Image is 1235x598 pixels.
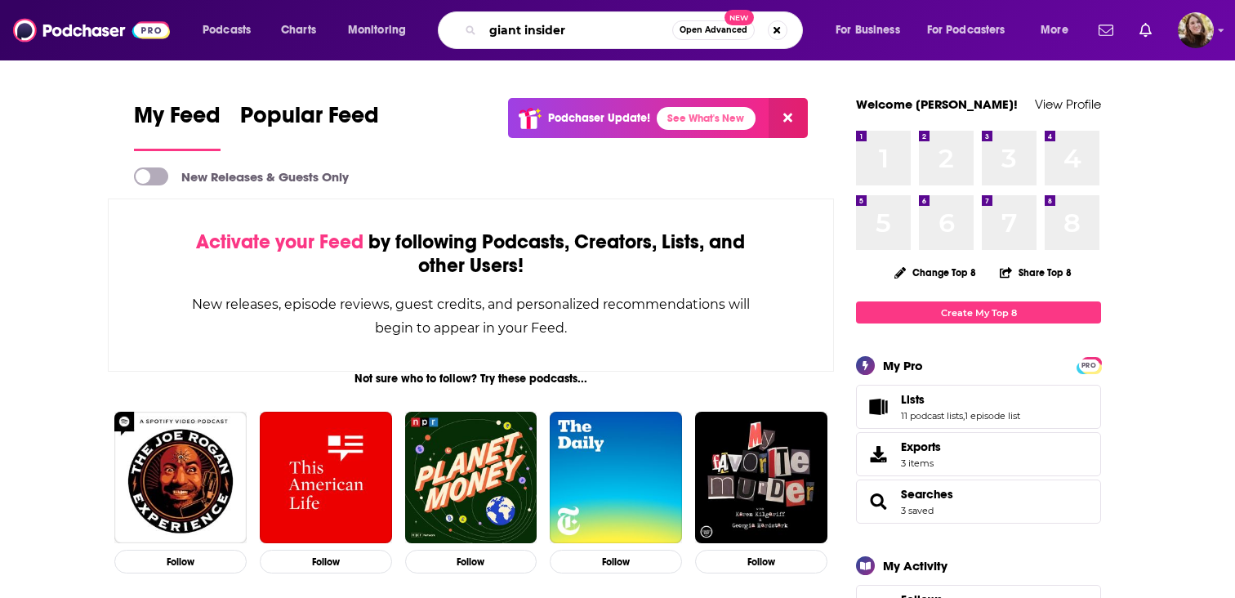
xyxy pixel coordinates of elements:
a: Welcome [PERSON_NAME]! [856,96,1018,112]
div: Not sure who to follow? Try these podcasts... [108,372,834,386]
img: The Daily [550,412,682,544]
img: Podchaser - Follow, Share and Rate Podcasts [13,15,170,46]
span: Podcasts [203,19,251,42]
button: open menu [1029,17,1089,43]
button: Follow [260,550,392,573]
span: Open Advanced [680,26,747,34]
a: Show notifications dropdown [1133,16,1158,44]
button: Show profile menu [1178,12,1214,48]
a: Searches [901,487,953,502]
span: , [963,410,965,422]
span: Exports [901,440,941,454]
span: Exports [862,443,894,466]
span: Popular Feed [240,101,379,139]
a: Show notifications dropdown [1092,16,1120,44]
span: PRO [1079,359,1099,372]
a: Searches [862,490,894,513]
a: 3 saved [901,505,934,516]
span: More [1041,19,1068,42]
span: Lists [856,385,1101,429]
span: For Business [836,19,900,42]
button: open menu [191,17,272,43]
button: Open AdvancedNew [672,20,755,40]
div: My Pro [883,358,923,373]
img: This American Life [260,412,392,544]
span: Logged in as katiefuchs [1178,12,1214,48]
span: New [725,10,754,25]
img: My Favorite Murder with Karen Kilgariff and Georgia Hardstark [695,412,827,544]
a: See What's New [657,107,756,130]
button: Change Top 8 [885,262,986,283]
a: Lists [862,395,894,418]
span: My Feed [134,101,221,139]
button: Follow [405,550,537,573]
span: Activate your Feed [196,230,363,254]
p: Podchaser Update! [548,111,650,125]
span: 3 items [901,457,941,469]
a: New Releases & Guests Only [134,167,349,185]
span: Lists [901,392,925,407]
a: Charts [270,17,326,43]
a: PRO [1079,359,1099,371]
img: Planet Money [405,412,537,544]
button: open menu [824,17,921,43]
button: open menu [916,17,1029,43]
div: New releases, episode reviews, guest credits, and personalized recommendations will begin to appe... [190,292,751,340]
span: Monitoring [348,19,406,42]
button: Share Top 8 [999,257,1072,288]
span: Searches [856,480,1101,524]
div: My Activity [883,558,947,573]
button: Follow [550,550,682,573]
a: My Feed [134,101,221,151]
span: Charts [281,19,316,42]
img: The Joe Rogan Experience [114,412,247,544]
a: 11 podcast lists [901,410,963,422]
a: Create My Top 8 [856,301,1101,324]
a: Lists [901,392,1020,407]
span: For Podcasters [927,19,1005,42]
button: open menu [337,17,427,43]
input: Search podcasts, credits, & more... [483,17,672,43]
a: 1 episode list [965,410,1020,422]
a: View Profile [1035,96,1101,112]
div: Search podcasts, credits, & more... [453,11,818,49]
img: User Profile [1178,12,1214,48]
button: Follow [695,550,827,573]
a: Popular Feed [240,101,379,151]
a: Exports [856,432,1101,476]
div: by following Podcasts, Creators, Lists, and other Users! [190,230,751,278]
button: Follow [114,550,247,573]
